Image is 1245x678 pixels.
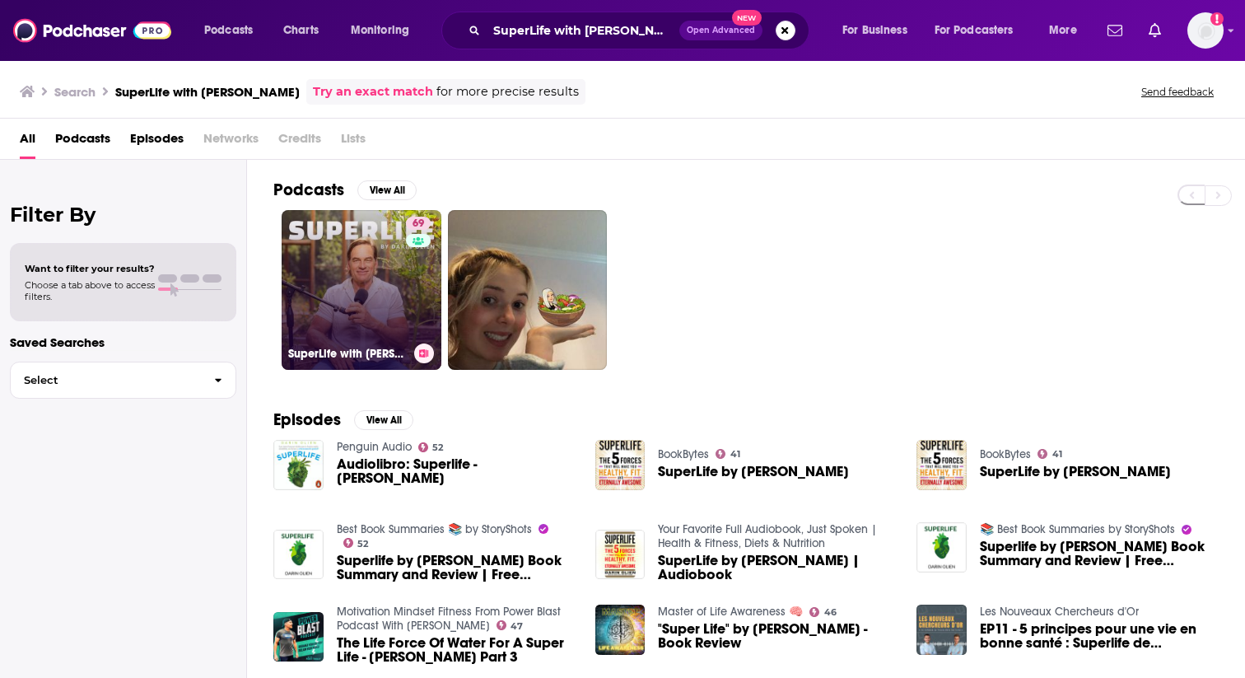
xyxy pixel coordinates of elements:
[25,279,155,302] span: Choose a tab above to access filters.
[337,457,576,485] span: Audiolibro: Superlife - [PERSON_NAME]
[935,19,1014,42] span: For Podcasters
[1101,16,1129,44] a: Show notifications dropdown
[130,125,184,159] a: Episodes
[1210,12,1224,26] svg: Add a profile image
[980,622,1219,650] a: EP11 - 5 principes pour une vie en bonne santé : Superlife de Darin Olien
[924,17,1037,44] button: open menu
[55,125,110,159] a: Podcasts
[658,465,849,479] a: SuperLife by Darin Olien
[273,530,324,580] img: Superlife by Darin Olien Book Summary and Review | Free Audiobook
[432,444,443,451] span: 52
[13,15,171,46] img: Podchaser - Follow, Share and Rate Podcasts
[497,620,524,630] a: 47
[273,180,344,200] h2: Podcasts
[980,540,1219,568] span: Superlife by [PERSON_NAME] Book Summary and Review | Free Audiobook
[343,538,369,548] a: 52
[54,84,96,100] h3: Search
[10,362,236,399] button: Select
[273,612,324,662] img: The Life Force Of Water For A Super Life - Darin Olien Part 3
[916,440,967,490] img: SuperLife by Darin Olien
[687,26,755,35] span: Open Advanced
[658,465,849,479] span: SuperLife by [PERSON_NAME]
[313,82,433,101] a: Try an exact match
[203,125,259,159] span: Networks
[980,540,1219,568] a: Superlife by Darin Olien Book Summary and Review | Free Audiobook
[418,442,444,452] a: 52
[10,334,236,350] p: Saved Searches
[273,409,341,430] h2: Episodes
[595,605,646,655] img: "Super Life" by Darin Olien - Book Review
[1187,12,1224,49] span: Logged in as rgertner
[457,12,825,49] div: Search podcasts, credits, & more...
[273,17,329,44] a: Charts
[273,180,417,200] a: PodcastsView All
[20,125,35,159] span: All
[337,605,561,633] a: Motivation Mindset Fitness From Power Blast Podcast With Perry Tinsley
[25,263,155,274] span: Want to filter your results?
[595,530,646,580] img: SuperLife by Darin Olien | Audiobook
[357,540,368,548] span: 52
[658,522,877,550] a: Your Favorite Full Audiobook, Just Spoken | Health & Fitness, Diets & Nutrition
[980,447,1031,461] a: BookBytes
[511,623,523,630] span: 47
[436,82,579,101] span: for more precise results
[283,19,319,42] span: Charts
[282,210,441,370] a: 69SuperLife with [PERSON_NAME]
[658,605,803,619] a: Master of Life Awareness 🧠
[337,636,576,664] span: The Life Force Of Water For A Super Life - [PERSON_NAME] Part 3
[339,17,431,44] button: open menu
[354,410,413,430] button: View All
[341,125,366,159] span: Lists
[916,522,967,573] img: Superlife by Darin Olien Book Summary and Review | Free Audiobook
[1187,12,1224,49] img: User Profile
[115,84,300,100] h3: SuperLife with [PERSON_NAME]
[730,451,740,458] span: 41
[193,17,274,44] button: open menu
[658,554,897,582] span: SuperLife by [PERSON_NAME] | Audiobook
[980,605,1139,619] a: Les Nouveaux Chercheurs d'Or
[273,440,324,490] img: Audiolibro: Superlife - Darin Olien
[980,465,1171,479] span: SuperLife by [PERSON_NAME]
[824,609,837,616] span: 46
[413,216,424,232] span: 69
[842,19,907,42] span: For Business
[916,605,967,655] img: EP11 - 5 principes pour une vie en bonne santé : Superlife de Darin Olien
[1136,85,1219,99] button: Send feedback
[658,447,709,461] a: BookBytes
[11,375,201,386] span: Select
[1049,19,1077,42] span: More
[10,203,236,227] h2: Filter By
[337,457,576,485] a: Audiolibro: Superlife - Darin Olien
[337,554,576,582] span: Superlife by [PERSON_NAME] Book Summary and Review | Free Audiobook
[487,17,679,44] input: Search podcasts, credits, & more...
[595,440,646,490] img: SuperLife by Darin Olien
[980,465,1171,479] a: SuperLife by Darin Olien
[337,440,412,454] a: Penguin Audio
[980,622,1219,650] span: EP11 - 5 principes pour une vie en bonne santé : Superlife de [PERSON_NAME]
[658,622,897,650] a: "Super Life" by Darin Olien - Book Review
[337,636,576,664] a: The Life Force Of Water For A Super Life - Darin Olien Part 3
[831,17,928,44] button: open menu
[809,607,837,617] a: 46
[337,554,576,582] a: Superlife by Darin Olien Book Summary and Review | Free Audiobook
[1187,12,1224,49] button: Show profile menu
[658,622,897,650] span: "Super Life" by [PERSON_NAME] - Book Review
[406,217,431,230] a: 69
[980,522,1175,536] a: 📚 Best Book Summaries by StoryShots
[351,19,409,42] span: Monitoring
[273,409,413,430] a: EpisodesView All
[1052,451,1062,458] span: 41
[658,554,897,582] a: SuperLife by Darin Olien | Audiobook
[357,180,417,200] button: View All
[204,19,253,42] span: Podcasts
[1037,17,1098,44] button: open menu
